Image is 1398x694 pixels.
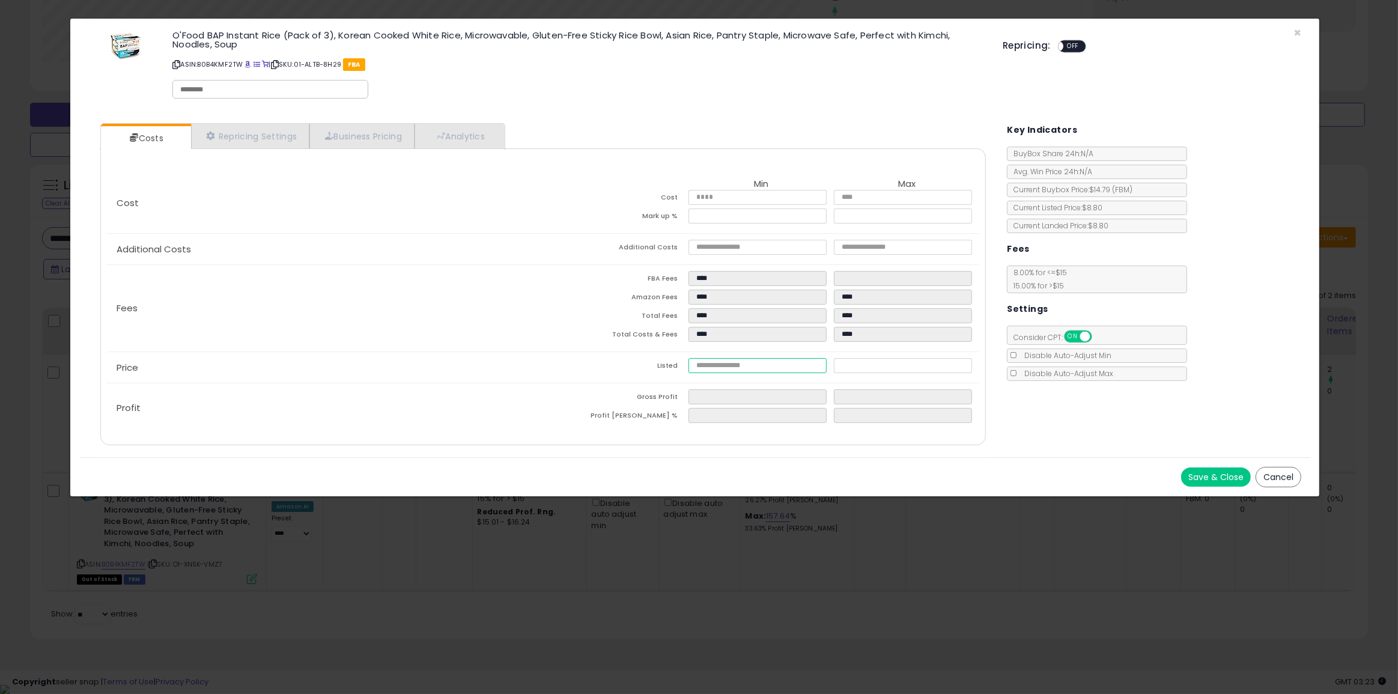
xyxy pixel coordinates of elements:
p: Additional Costs [107,245,543,254]
a: Analytics [415,124,503,148]
h5: Fees [1007,242,1030,257]
img: 4107+3rYsdL._SL60_.jpg [108,31,144,61]
span: Current Listed Price: $8.80 [1007,202,1102,213]
p: Cost [107,198,543,208]
span: Consider CPT: [1007,332,1108,342]
td: Cost [543,190,688,209]
span: Avg. Win Price 24h: N/A [1007,166,1092,177]
a: All offer listings [254,59,260,69]
button: Cancel [1256,467,1301,487]
p: Profit [107,403,543,413]
td: Profit [PERSON_NAME] % [543,408,688,427]
h5: Repricing: [1003,41,1051,50]
span: ON [1066,332,1081,342]
a: Your listing only [262,59,269,69]
th: Max [834,179,979,190]
p: Fees [107,303,543,313]
h5: Key Indicators [1007,123,1077,138]
td: Amazon Fees [543,290,688,308]
p: ASIN: B0B4KMF2TW | SKU: 01-ALTB-8H29 [172,55,985,74]
td: Gross Profit [543,389,688,408]
a: Costs [101,126,190,150]
td: Additional Costs [543,240,688,258]
button: Save & Close [1181,467,1251,487]
span: 15.00 % for > $15 [1007,281,1064,291]
p: Price [107,363,543,373]
span: OFF [1063,41,1083,52]
span: Current Landed Price: $8.80 [1007,221,1108,231]
span: FBA [343,58,365,71]
a: BuyBox page [245,59,252,69]
td: Listed [543,358,688,377]
span: BuyBox Share 24h: N/A [1007,148,1093,159]
span: 8.00 % for <= $15 [1007,267,1067,291]
span: OFF [1090,332,1110,342]
a: Business Pricing [309,124,415,148]
h3: O'Food BAP Instant Rice (Pack of 3), Korean Cooked White Rice, Microwavable, Gluten-Free Sticky R... [172,31,985,49]
span: × [1293,24,1301,41]
th: Min [688,179,834,190]
a: Repricing Settings [191,124,310,148]
td: Total Costs & Fees [543,327,688,345]
span: $14.79 [1089,184,1132,195]
span: ( FBM ) [1112,184,1132,195]
span: Disable Auto-Adjust Max [1018,368,1113,379]
span: Disable Auto-Adjust Min [1018,350,1111,361]
span: Current Buybox Price: [1007,184,1132,195]
td: Mark up % [543,209,688,227]
td: Total Fees [543,308,688,327]
td: FBA Fees [543,271,688,290]
h5: Settings [1007,302,1048,317]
